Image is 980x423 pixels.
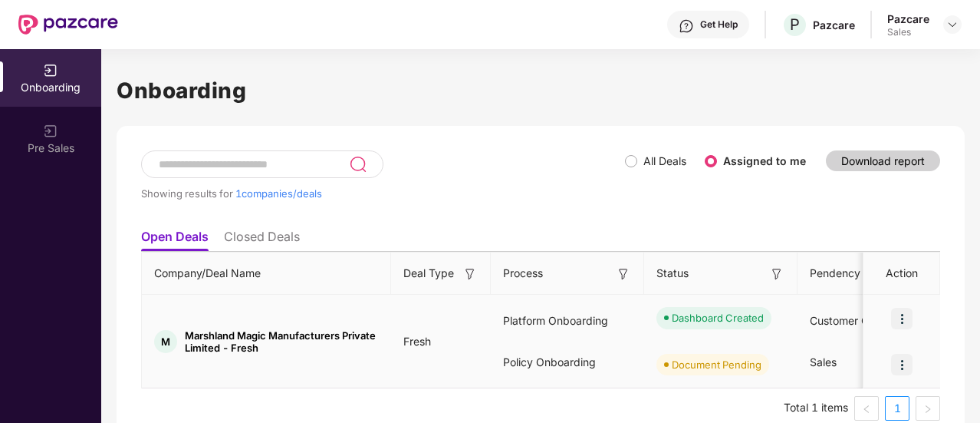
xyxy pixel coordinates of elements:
img: svg+xml;base64,PHN2ZyBpZD0iSGVscC0zMngzMiIgeG1sbnM9Imh0dHA6Ly93d3cudzMub3JnLzIwMDAvc3ZnIiB3aWR0aD... [679,18,694,34]
button: Download report [826,150,940,171]
span: Pendency On [810,265,878,282]
span: Sales [810,355,837,368]
th: Company/Deal Name [142,253,391,295]
li: Next Page [916,396,940,421]
li: Closed Deals [224,229,300,251]
th: Action [863,253,940,295]
span: Marshland Magic Manufacturers Private Limited - Fresh [185,329,379,354]
label: Assigned to me [723,154,806,167]
button: left [854,396,879,421]
span: P [790,15,800,34]
img: svg+xml;base64,PHN2ZyB3aWR0aD0iMjQiIGhlaWdodD0iMjUiIHZpZXdCb3g9IjAgMCAyNCAyNSIgZmlsbD0ibm9uZSIgeG... [349,155,367,173]
button: right [916,396,940,421]
img: icon [891,354,913,375]
span: Deal Type [403,265,454,282]
span: Process [503,265,543,282]
div: Policy Onboarding [491,342,644,383]
li: Total 1 items [784,396,848,421]
li: Open Deals [141,229,209,251]
div: Dashboard Created [672,310,764,326]
div: Pazcare [887,12,929,26]
label: All Deals [643,154,686,167]
img: svg+xml;base64,PHN2ZyB3aWR0aD0iMTYiIGhlaWdodD0iMTYiIHZpZXdCb3g9IjAgMCAxNiAxNiIgZmlsbD0ibm9uZSIgeG... [616,266,631,282]
img: icon [891,308,913,329]
span: Customer Onboarding [810,314,921,327]
img: svg+xml;base64,PHN2ZyBpZD0iRHJvcGRvd24tMzJ4MzIiIHhtbG5zPSJodHRwOi8vd3d3LnczLm9yZy8yMDAwL3N2ZyIgd2... [946,18,959,31]
span: Fresh [391,335,443,348]
a: 1 [886,397,909,420]
img: svg+xml;base64,PHN2ZyB3aWR0aD0iMTYiIGhlaWdodD0iMTYiIHZpZXdCb3g9IjAgMCAxNiAxNiIgZmlsbD0ibm9uZSIgeG... [769,266,784,282]
div: Document Pending [672,357,761,372]
div: Sales [887,26,929,38]
h1: Onboarding [117,74,965,107]
img: svg+xml;base64,PHN2ZyB3aWR0aD0iMjAiIGhlaWdodD0iMjAiIHZpZXdCb3g9IjAgMCAyMCAyMCIgZmlsbD0ibm9uZSIgeG... [43,63,58,78]
span: left [862,405,871,414]
img: svg+xml;base64,PHN2ZyB3aWR0aD0iMTYiIGhlaWdodD0iMTYiIHZpZXdCb3g9IjAgMCAxNiAxNiIgZmlsbD0ibm9uZSIgeG... [462,266,478,282]
span: right [923,405,932,414]
div: Showing results for [141,187,625,200]
img: New Pazcare Logo [18,15,118,35]
span: 1 companies/deals [235,187,322,200]
div: Platform Onboarding [491,300,644,342]
span: Status [656,265,689,282]
div: M [154,330,177,353]
img: svg+xml;base64,PHN2ZyB3aWR0aD0iMjAiIGhlaWdodD0iMjAiIHZpZXdCb3g9IjAgMCAyMCAyMCIgZmlsbD0ibm9uZSIgeG... [43,124,58,139]
div: Pazcare [813,18,855,32]
li: 1 [885,396,909,421]
li: Previous Page [854,396,879,421]
div: Get Help [700,18,738,31]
